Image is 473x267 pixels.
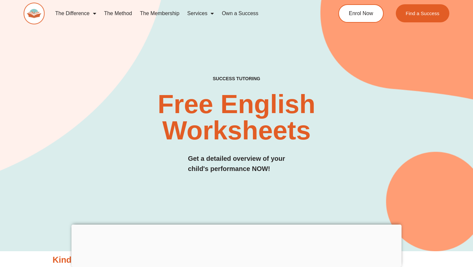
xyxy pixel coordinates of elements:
a: Own a Success [218,6,262,21]
a: The Membership [136,6,183,21]
nav: Menu [51,6,314,21]
h4: SUCCESS TUTORING​ [173,76,300,82]
h3: Kinder English Worksheets [53,255,420,266]
a: Find a Success [396,4,449,22]
a: The Method [100,6,136,21]
span: Enrol Now [349,11,373,16]
h2: Free English Worksheets​ [96,91,377,144]
a: Services [183,6,218,21]
a: The Difference [51,6,100,21]
h3: Get a detailed overview of your child's performance NOW! [188,154,285,174]
a: Enrol Now [338,4,384,23]
iframe: Advertisement [72,225,402,265]
span: Find a Success [406,11,439,16]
